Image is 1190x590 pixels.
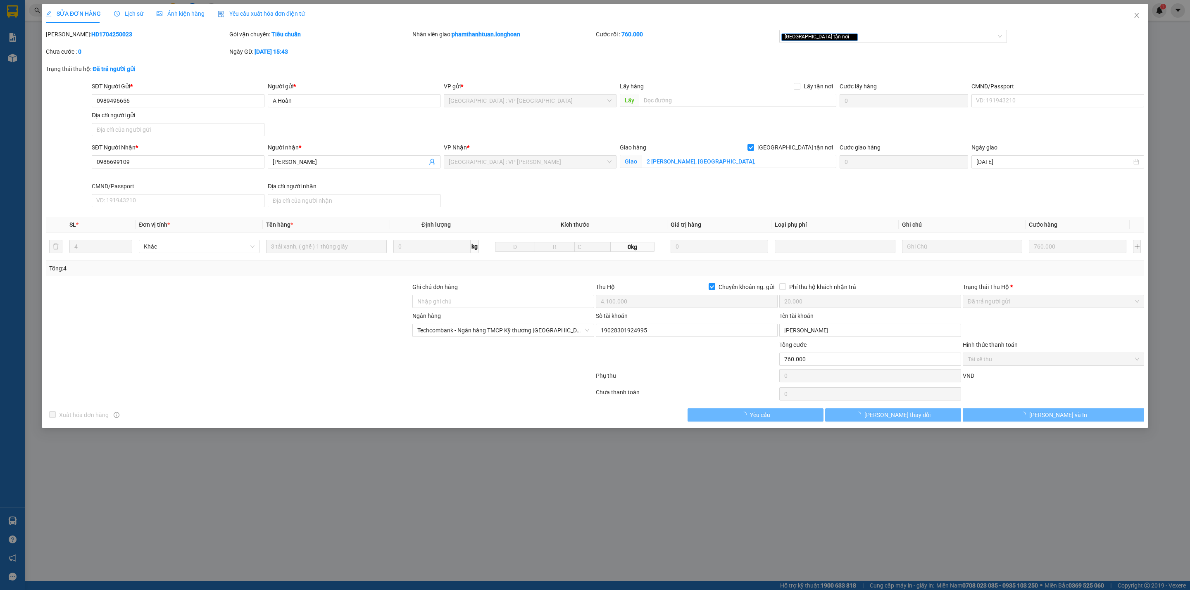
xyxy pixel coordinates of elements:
div: Người nhận [268,143,440,152]
span: Thu Hộ [596,284,615,290]
b: Đã trả người gửi [93,66,136,72]
span: Khác [144,240,255,253]
div: SĐT Người Gửi [92,82,264,91]
label: Ghi chú đơn hàng [412,284,458,290]
label: Số tài khoản [596,313,628,319]
span: Yêu cầu xuất hóa đơn điện tử [218,10,305,17]
label: Ngân hàng [412,313,441,319]
span: Đơn vị tính [139,221,170,228]
span: kg [471,240,479,253]
span: SỬA ĐƠN HÀNG [46,10,101,17]
span: Lấy hàng [619,83,643,90]
span: close [850,35,854,39]
div: CMND/Passport [92,182,264,191]
button: Yêu cầu [688,408,823,422]
div: Nhân viên giao: [412,30,594,39]
input: VD: Bàn, Ghế [266,240,387,253]
b: Tiêu chuẩn [271,31,301,38]
b: phamthanhtuan.longhoan [452,31,520,38]
span: Giao hàng [619,144,646,151]
div: Người gửi [268,82,440,91]
span: Chuyển khoản ng. gửi [715,282,778,291]
button: plus [1133,240,1141,253]
span: 0kg [610,242,654,252]
input: Cước giao hàng [840,155,968,168]
span: VND [962,372,974,379]
span: clock-circle [114,11,120,17]
span: Lịch sử [114,10,143,17]
span: Techcombank - Ngân hàng TMCP Kỹ thương Việt Nam [417,324,589,336]
button: [PERSON_NAME] và In [962,408,1144,422]
input: Số tài khoản [596,324,778,337]
span: VP Nhận [444,144,467,151]
div: Phụ thu [595,371,778,386]
span: Định lượng [421,221,451,228]
span: Tổng cước [779,341,807,348]
button: Close [1125,4,1148,27]
label: Cước lấy hàng [840,83,877,90]
span: user-add [429,159,436,165]
span: Tài xế thu [967,353,1139,365]
b: [DATE] 15:43 [255,48,288,55]
div: VP gửi [444,82,616,91]
div: Địa chỉ người gửi [92,111,264,120]
button: delete [49,240,62,253]
label: Ngày giao [971,144,997,151]
div: Trạng thái Thu Hộ [962,282,1144,291]
input: C [574,242,610,252]
div: Gói vận chuyển: [229,30,411,39]
span: Xuất hóa đơn hàng [56,410,112,419]
div: Ngày GD: [229,47,411,56]
span: loading [1020,412,1029,417]
input: Dọc đường [638,94,836,107]
input: Ngày giao [976,157,1132,166]
div: Chưa cước : [46,47,228,56]
label: Tên tài khoản [779,313,814,319]
b: 760.000 [621,31,643,38]
label: Cước giao hàng [840,144,881,151]
label: Hình thức thanh toán [962,341,1017,348]
span: picture [157,11,162,17]
div: Chưa thanh toán [595,388,778,402]
input: Ghi chú đơn hàng [412,295,594,308]
span: close [1133,12,1140,19]
img: icon [218,11,224,17]
input: Giao tận nơi [641,155,836,168]
div: Địa chỉ người nhận [268,182,440,191]
span: Đà Nẵng : VP Thanh Khê [449,156,612,168]
input: 0 [1029,240,1126,253]
div: Trạng thái thu hộ: [46,64,274,73]
input: Cước lấy hàng [840,94,968,107]
input: Địa chỉ của người nhận [268,194,440,207]
span: Ảnh kiện hàng [157,10,205,17]
div: CMND/Passport [971,82,1144,91]
div: Tổng: 4 [49,264,459,273]
span: [GEOGRAPHIC_DATA] tận nơi [754,143,836,152]
span: [GEOGRAPHIC_DATA] tận nơi [781,33,858,41]
th: Ghi chú [898,217,1026,233]
span: info-circle [114,412,119,418]
span: Giao [619,155,641,168]
span: edit [46,11,52,17]
b: 0 [78,48,81,55]
span: Yêu cầu [750,410,770,419]
input: Tên tài khoản [779,324,961,337]
span: loading [855,412,864,417]
th: Loại phụ phí [771,217,899,233]
div: [PERSON_NAME]: [46,30,228,39]
input: R [535,242,575,252]
span: loading [741,412,750,417]
span: Giá trị hàng [671,221,701,228]
span: [PERSON_NAME] và In [1029,410,1087,419]
span: Lấy tận nơi [800,82,836,91]
span: Kích thước [561,221,589,228]
span: SL [69,221,76,228]
input: D [495,242,535,252]
button: [PERSON_NAME] thay đổi [825,408,961,422]
span: Đã trả người gửi [967,295,1139,308]
b: HD1704250023 [91,31,132,38]
span: Cước hàng [1029,221,1057,228]
div: Cước rồi : [596,30,778,39]
span: Hà Nội : VP Hà Đông [449,95,612,107]
span: Phí thu hộ khách nhận trả [786,282,859,291]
